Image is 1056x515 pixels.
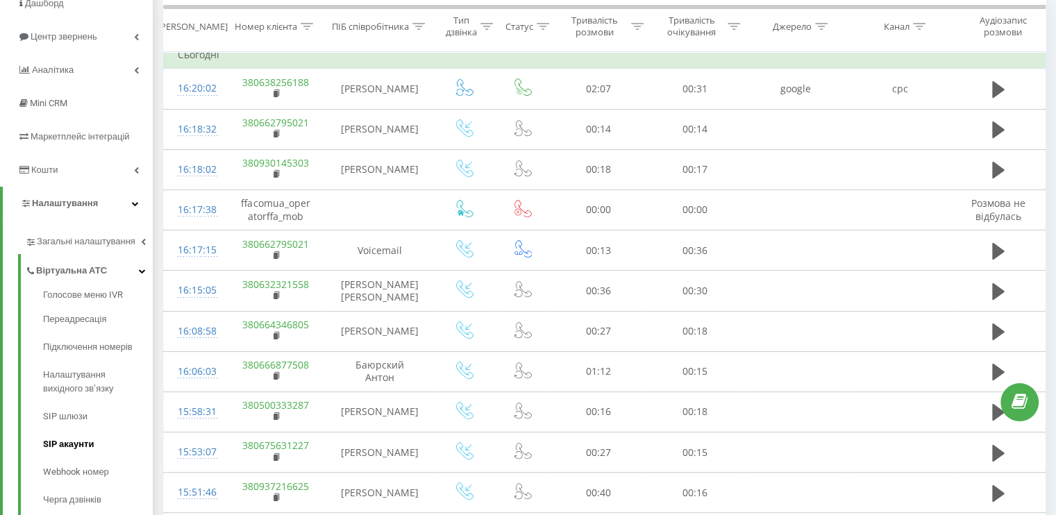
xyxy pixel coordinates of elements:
[646,69,743,109] td: 00:31
[178,196,212,223] div: 16:17:38
[646,109,743,149] td: 00:14
[326,311,434,351] td: [PERSON_NAME]
[326,432,434,473] td: [PERSON_NAME]
[43,361,153,403] a: Налаштування вихідного зв’язку
[646,351,743,391] td: 00:15
[30,98,67,108] span: Mini CRM
[773,20,812,32] div: Джерело
[242,237,309,251] a: 380662795021
[242,318,309,331] a: 380664346805
[242,398,309,412] a: 380500333287
[550,473,646,513] td: 00:40
[43,333,153,361] a: Підключення номерів
[158,20,228,32] div: [PERSON_NAME]
[550,230,646,271] td: 00:13
[646,432,743,473] td: 00:15
[242,358,309,371] a: 380666877508
[37,235,135,248] span: Загальні налаштування
[242,156,309,169] a: 380930145303
[646,391,743,432] td: 00:18
[326,230,434,271] td: Voicemail
[660,15,724,38] div: Тривалість очікування
[43,340,133,354] span: Підключення номерів
[178,75,212,102] div: 16:20:02
[326,149,434,189] td: [PERSON_NAME]
[505,20,533,32] div: Статус
[43,430,153,458] a: SIP акаунти
[43,437,94,451] span: SIP акаунти
[562,15,627,38] div: Тривалість розмови
[235,20,297,32] div: Номер клієнта
[884,20,910,32] div: Канал
[646,149,743,189] td: 00:17
[550,271,646,311] td: 00:36
[242,278,309,291] a: 380632321558
[326,473,434,513] td: [PERSON_NAME]
[326,109,434,149] td: [PERSON_NAME]
[178,277,212,304] div: 16:15:05
[242,480,309,493] a: 380937216625
[43,410,87,423] span: SIP шлюзи
[178,318,212,345] div: 16:08:58
[43,305,153,333] a: Переадресація
[43,458,153,486] a: Webhook номер
[332,20,409,32] div: ПІБ співробітника
[646,473,743,513] td: 00:16
[226,189,326,230] td: ffacomua_operatorffa_mob
[178,237,212,264] div: 16:17:15
[550,432,646,473] td: 00:27
[242,439,309,452] a: 380675631227
[164,41,1046,69] td: Сьогодні
[36,264,107,278] span: Віртуальна АТС
[550,391,646,432] td: 00:16
[178,439,212,466] div: 15:53:07
[550,109,646,149] td: 00:14
[326,391,434,432] td: [PERSON_NAME]
[326,271,434,311] td: [PERSON_NAME] [PERSON_NAME]
[43,486,153,514] a: Черга дзвінків
[646,271,743,311] td: 00:30
[550,351,646,391] td: 01:12
[178,156,212,183] div: 16:18:02
[242,76,309,89] a: 380638256188
[31,31,97,42] span: Центр звернень
[25,254,153,283] a: Віртуальна АТС
[43,288,153,305] a: Голосове меню IVR
[25,225,153,254] a: Загальні налаштування
[550,189,646,230] td: 00:00
[550,311,646,351] td: 00:27
[550,149,646,189] td: 00:18
[971,196,1025,222] span: Розмова не відбулась
[242,116,309,129] a: 380662795021
[43,312,106,326] span: Переадресація
[965,15,1041,38] div: Аудіозапис розмови
[178,398,212,425] div: 15:58:31
[646,189,743,230] td: 00:00
[326,69,434,109] td: [PERSON_NAME]
[32,65,74,75] span: Аналiтика
[43,288,123,302] span: Голосове меню IVR
[646,230,743,271] td: 00:36
[744,69,848,109] td: google
[3,187,153,220] a: Налаштування
[326,351,434,391] td: Баюрский Антон
[178,116,212,143] div: 16:18:32
[43,403,153,430] a: SIP шлюзи
[848,69,952,109] td: cpc
[32,198,98,208] span: Налаштування
[31,164,58,175] span: Кошти
[43,465,109,479] span: Webhook номер
[550,69,646,109] td: 02:07
[446,15,477,38] div: Тип дзвінка
[43,493,101,507] span: Черга дзвінків
[178,358,212,385] div: 16:06:03
[43,368,146,396] span: Налаштування вихідного зв’язку
[178,479,212,506] div: 15:51:46
[31,131,130,142] span: Маркетплейс інтеграцій
[646,311,743,351] td: 00:18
